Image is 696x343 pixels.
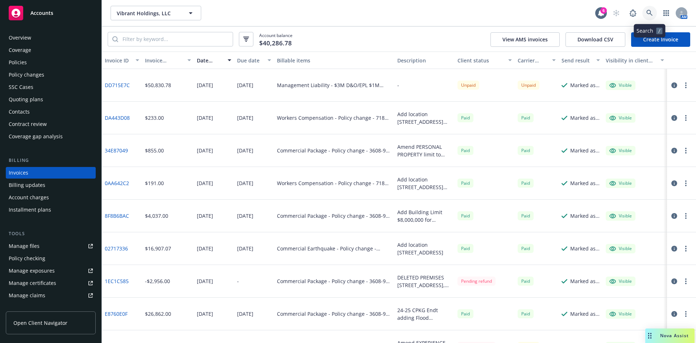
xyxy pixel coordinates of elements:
[145,147,164,154] div: $855.00
[6,265,96,277] a: Manage exposures
[609,278,632,285] div: Visible
[105,147,128,154] a: 34E87049
[570,81,600,89] div: Marked as sent
[609,147,632,154] div: Visible
[457,57,504,64] div: Client status
[105,212,129,220] a: 8F8B6BAC
[105,179,129,187] a: 0AA642C2
[645,328,695,343] button: Nova Assist
[609,6,623,20] a: Start snowing
[197,179,213,187] div: [DATE]
[397,81,399,89] div: -
[102,52,142,69] button: Invoice ID
[277,81,391,89] div: Management Liability - $3M D&O/EPL $1M FID/CRM - HFP-HE-PRP-12117-091525
[237,212,253,220] div: [DATE]
[237,114,253,122] div: [DATE]
[9,192,49,203] div: Account charges
[197,57,223,64] div: Date issued
[6,69,96,81] a: Policy changes
[9,277,56,289] div: Manage certificates
[194,52,234,69] button: Date issued
[13,319,67,327] span: Open Client Navigator
[609,245,632,252] div: Visible
[518,179,534,188] div: Paid
[457,309,473,318] span: Paid
[570,277,600,285] div: Marked as sent
[6,157,96,164] div: Billing
[9,204,51,216] div: Installment plans
[9,240,40,252] div: Manage files
[277,310,391,318] div: Commercial Package - Policy change - 3608-93-91
[570,310,600,318] div: Marked as sent
[457,179,473,188] span: Paid
[237,81,253,89] div: [DATE]
[6,179,96,191] a: Billing updates
[518,309,534,318] div: Paid
[237,310,253,318] div: [DATE]
[518,113,534,122] div: Paid
[6,106,96,118] a: Contacts
[145,81,171,89] div: $50,830.78
[9,302,43,314] div: Manage BORs
[197,81,213,89] div: [DATE]
[9,265,55,277] div: Manage exposures
[145,310,171,318] div: $26,862.00
[518,211,534,220] div: Paid
[105,245,128,252] a: 02717336
[6,240,96,252] a: Manage files
[118,32,233,46] input: Filter by keyword...
[609,115,632,121] div: Visible
[9,253,45,264] div: Policy checking
[9,32,31,44] div: Overview
[518,277,534,286] span: Paid
[6,290,96,301] a: Manage claims
[515,52,559,69] button: Carrier status
[518,244,534,253] div: Paid
[609,213,632,219] div: Visible
[277,245,391,252] div: Commercial Earthquake - Policy change - MKLV5XPR002415
[145,179,164,187] div: $191.00
[277,179,391,187] div: Workers Compensation - Policy change - 7184-12-72
[30,10,53,16] span: Accounts
[145,277,170,285] div: -$2,956.00
[457,277,496,286] div: Pending refund
[105,57,131,64] div: Invoice ID
[9,94,43,105] div: Quoting plans
[9,81,33,93] div: SSC Cases
[600,7,607,14] div: 6
[457,146,473,155] span: Paid
[645,328,654,343] div: Drag to move
[105,81,130,89] a: DD715E7C
[397,143,452,158] div: Amend PERSONAL PROPERTY limit to $885,575 at location#5 [STREET_ADDRESS][US_STATE]
[455,52,515,69] button: Client status
[277,114,391,122] div: Workers Compensation - Policy change - 7184-12-72
[145,57,183,64] div: Invoice amount
[6,131,96,142] a: Coverage gap analysis
[518,146,534,155] span: Paid
[9,44,31,56] div: Coverage
[145,212,168,220] div: $4,037.00
[565,32,625,47] button: Download CSV
[142,52,194,69] button: Invoice amount
[490,32,560,47] button: View AMS invoices
[259,32,293,46] span: Account balance
[457,244,473,253] span: Paid
[457,113,473,122] div: Paid
[197,114,213,122] div: [DATE]
[277,57,391,64] div: Billable items
[6,94,96,105] a: Quoting plans
[6,167,96,179] a: Invoices
[397,110,452,126] div: Add location [STREET_ADDRESS][US_STATE] with class code 8810 Clerical Office Employees NOC. with ...
[145,245,171,252] div: $16,907.07
[234,52,274,69] button: Due date
[237,179,253,187] div: [DATE]
[237,277,239,285] div: -
[105,277,129,285] a: 1EC1C585
[642,6,657,20] a: Search
[197,310,213,318] div: [DATE]
[6,230,96,237] div: Tools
